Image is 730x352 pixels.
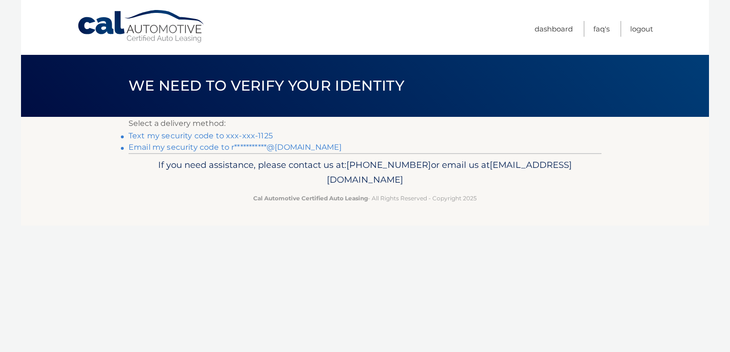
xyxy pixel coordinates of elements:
[346,159,431,170] span: [PHONE_NUMBER]
[253,195,368,202] strong: Cal Automotive Certified Auto Leasing
[129,77,404,94] span: We need to verify your identity
[135,193,595,203] p: - All Rights Reserved - Copyright 2025
[77,10,206,43] a: Cal Automotive
[135,157,595,188] p: If you need assistance, please contact us at: or email us at
[630,21,653,37] a: Logout
[535,21,573,37] a: Dashboard
[129,131,273,140] a: Text my security code to xxx-xxx-1125
[129,117,601,130] p: Select a delivery method:
[593,21,610,37] a: FAQ's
